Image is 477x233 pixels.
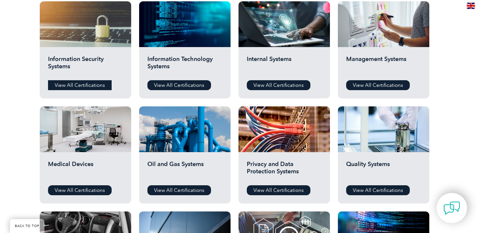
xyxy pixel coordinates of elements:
a: View All Certifications [48,185,112,195]
a: View All Certifications [346,80,410,90]
h2: Information Technology Systems [147,55,222,75]
h2: Privacy and Data Protection Systems [247,160,322,180]
h2: Quality Systems [346,160,421,180]
a: BACK TO TOP [10,219,44,233]
a: View All Certifications [247,80,310,90]
a: View All Certifications [48,80,112,90]
a: View All Certifications [346,185,410,195]
a: View All Certifications [147,80,211,90]
a: View All Certifications [147,185,211,195]
h2: Management Systems [346,55,421,75]
a: View All Certifications [247,185,310,195]
h2: Medical Devices [48,160,123,180]
img: contact-chat.png [444,200,460,216]
h2: Internal Systems [247,55,322,75]
h2: Oil and Gas Systems [147,160,222,180]
h2: Information Security Systems [48,55,123,75]
img: en [467,3,475,9]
